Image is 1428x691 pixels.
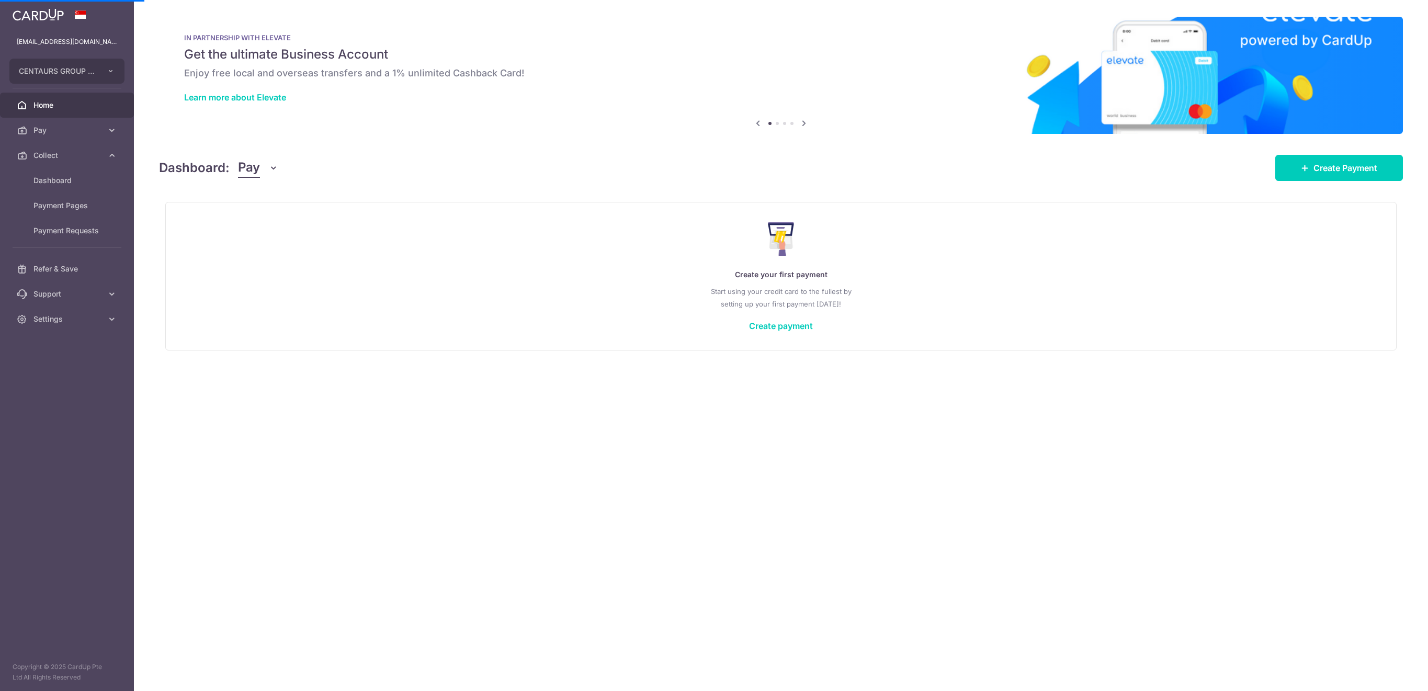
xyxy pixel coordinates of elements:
span: Create Payment [1313,162,1377,174]
img: Renovation banner [159,17,1403,134]
span: Payment Pages [33,200,103,211]
h6: Enjoy free local and overseas transfers and a 1% unlimited Cashback Card! [184,67,1378,80]
h4: Dashboard: [159,158,230,177]
h5: Get the ultimate Business Account [184,46,1378,63]
a: Learn more about Elevate [184,92,286,103]
span: Collect [33,150,103,161]
img: CardUp [13,8,64,21]
a: Create payment [749,321,813,331]
p: Create your first payment [187,268,1375,281]
span: Dashboard [33,175,103,186]
span: Pay [238,158,260,178]
span: Pay [33,125,103,135]
p: Start using your credit card to the fullest by setting up your first payment [DATE]! [187,285,1375,310]
span: Home [33,100,103,110]
p: IN PARTNERSHIP WITH ELEVATE [184,33,1378,42]
span: CENTAURS GROUP PRIVATE LIMITED [19,66,96,76]
span: Settings [33,314,103,324]
iframe: Opens a widget where you can find more information [1361,660,1418,686]
span: Refer & Save [33,264,103,274]
span: Support [33,289,103,299]
p: [EMAIL_ADDRESS][DOMAIN_NAME] [17,37,117,47]
img: Make Payment [768,222,795,256]
span: Payment Requests [33,225,103,236]
a: Create Payment [1275,155,1403,181]
button: CENTAURS GROUP PRIVATE LIMITED [9,59,124,84]
button: Pay [238,158,278,178]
